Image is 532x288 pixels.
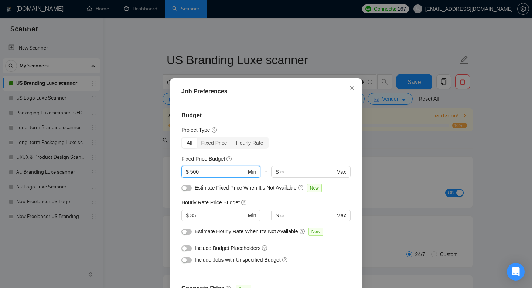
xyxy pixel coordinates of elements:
[195,185,297,191] span: Estimate Fixed Price When It’s Not Available
[280,168,335,176] input: ∞
[186,168,189,176] span: $
[182,138,197,148] div: All
[190,168,246,176] input: 0
[241,200,247,205] span: question-circle
[337,168,346,176] span: Max
[248,211,256,220] span: Min
[342,78,362,98] button: Close
[186,211,189,220] span: $
[232,138,268,148] div: Hourly Rate
[300,228,306,234] span: question-circle
[181,126,210,134] h5: Project Type
[190,211,246,220] input: 0
[307,184,322,192] span: New
[181,87,351,96] div: Job Preferences
[276,211,279,220] span: $
[226,156,232,162] span: question-circle
[248,168,256,176] span: Min
[181,111,351,120] h4: Budget
[298,185,304,191] span: question-circle
[308,228,323,236] span: New
[280,211,335,220] input: ∞
[349,85,355,91] span: close
[212,127,218,133] span: question-circle
[195,257,281,263] span: Include Jobs with Unspecified Budget
[337,211,346,220] span: Max
[181,198,240,207] h5: Hourly Rate Price Budget
[260,210,271,227] div: -
[276,168,279,176] span: $
[260,166,271,184] div: -
[181,155,225,163] h5: Fixed Price Budget
[195,245,260,251] span: Include Budget Placeholders
[262,245,268,251] span: question-circle
[195,228,298,234] span: Estimate Hourly Rate When It’s Not Available
[282,257,288,263] span: question-circle
[507,263,525,281] div: Open Intercom Messenger
[197,138,232,148] div: Fixed Price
